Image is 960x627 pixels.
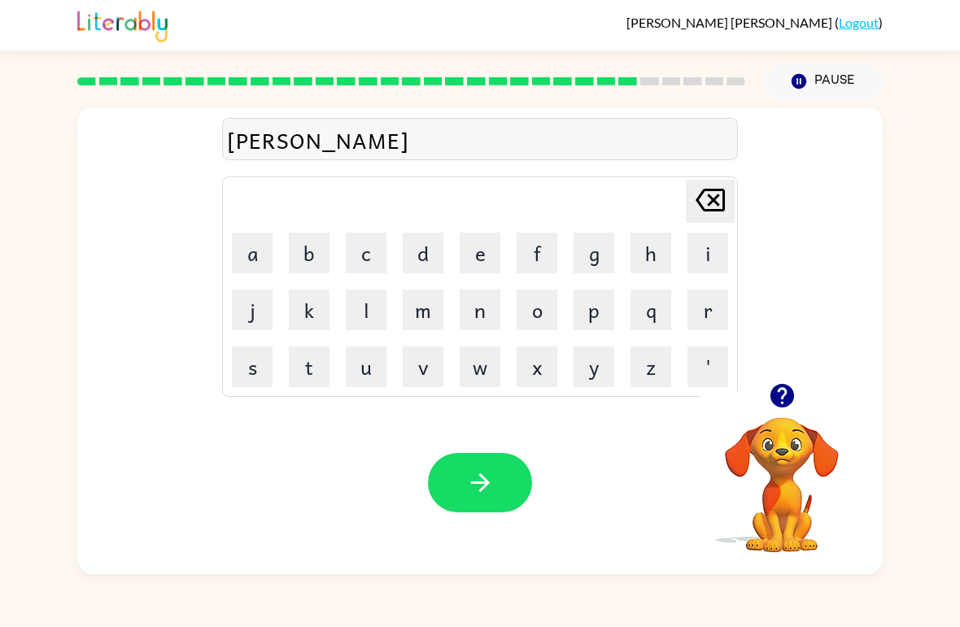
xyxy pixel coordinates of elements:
button: l [346,290,386,330]
button: Pause [765,63,883,100]
button: j [232,290,273,330]
button: c [346,233,386,273]
button: m [403,290,443,330]
img: Literably [77,7,168,42]
button: x [517,346,557,387]
button: s [232,346,273,387]
button: ' [687,346,728,387]
a: Logout [839,15,879,30]
button: g [574,233,614,273]
button: q [631,290,671,330]
div: ( ) [626,15,883,30]
button: t [289,346,329,387]
button: z [631,346,671,387]
button: k [289,290,329,330]
button: n [460,290,500,330]
span: [PERSON_NAME] [PERSON_NAME] [626,15,835,30]
button: v [403,346,443,387]
video: Your browser must support playing .mp4 files to use Literably. Please try using another browser. [700,392,863,555]
button: p [574,290,614,330]
button: i [687,233,728,273]
button: d [403,233,443,273]
button: f [517,233,557,273]
button: y [574,346,614,387]
button: r [687,290,728,330]
div: [PERSON_NAME] [227,123,733,157]
button: w [460,346,500,387]
button: a [232,233,273,273]
button: u [346,346,386,387]
button: b [289,233,329,273]
button: h [631,233,671,273]
button: e [460,233,500,273]
button: o [517,290,557,330]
